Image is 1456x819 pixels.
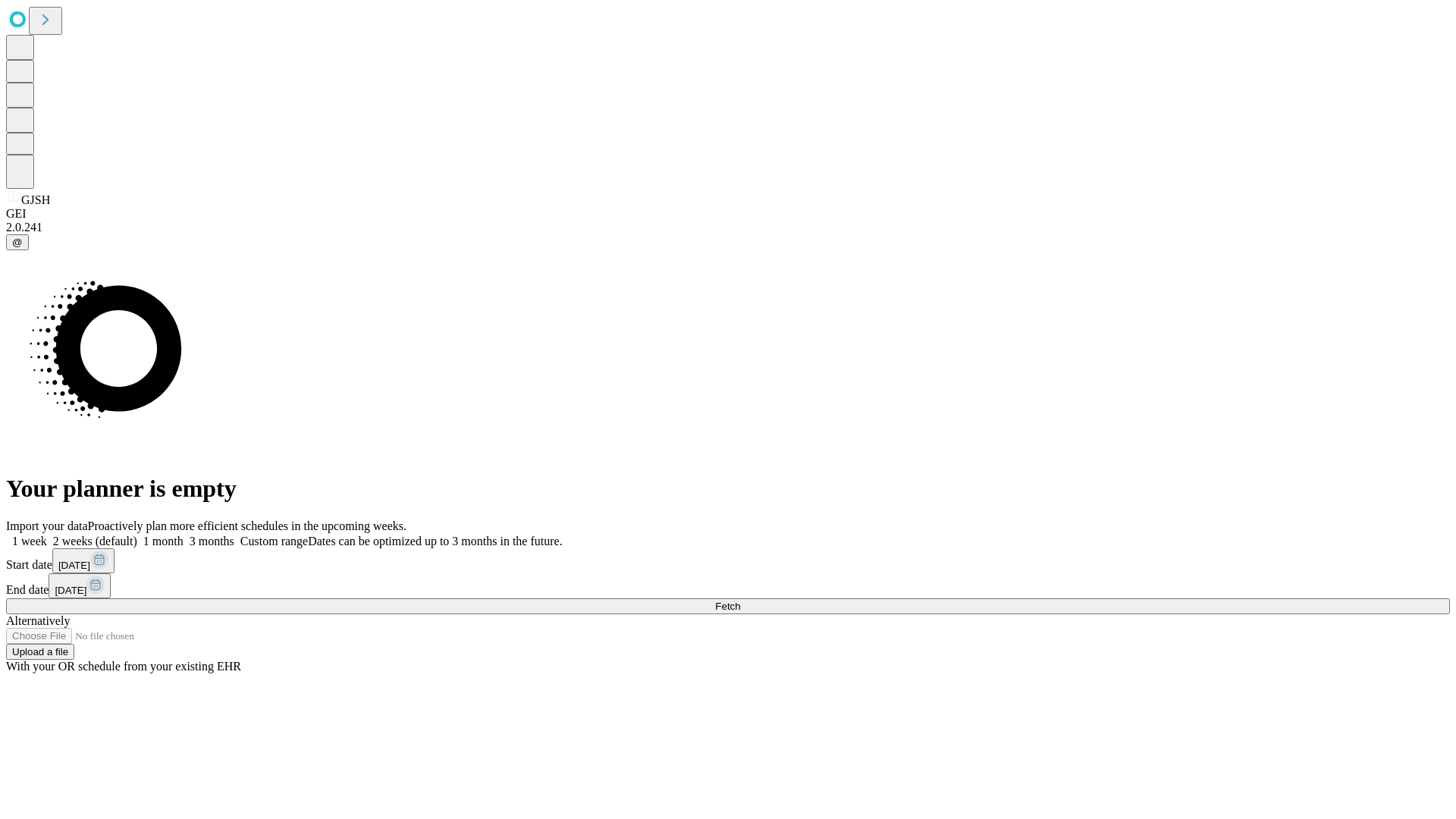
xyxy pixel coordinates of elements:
span: Alternatively [6,614,70,627]
button: Upload a file [6,644,74,660]
span: @ [12,237,23,248]
span: Import your data [6,519,88,532]
span: Custom range [240,535,308,548]
span: Fetch [715,601,740,612]
span: Dates can be optimized up to 3 months in the future. [308,535,562,548]
button: [DATE] [52,548,115,573]
h1: Your planner is empty [6,475,1450,503]
div: GEI [6,207,1450,221]
div: 2.0.241 [6,221,1450,234]
span: Proactively plan more efficient schedules in the upcoming weeks. [88,519,406,532]
span: 2 weeks (default) [53,535,137,548]
div: End date [6,573,1450,598]
span: [DATE] [58,560,90,571]
span: 3 months [190,535,234,548]
div: Start date [6,548,1450,573]
button: [DATE] [49,573,111,598]
span: With your OR schedule from your existing EHR [6,660,241,673]
span: GJSH [21,193,50,206]
span: [DATE] [55,585,86,596]
button: Fetch [6,598,1450,614]
span: 1 month [143,535,184,548]
span: 1 week [12,535,47,548]
button: @ [6,234,29,250]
